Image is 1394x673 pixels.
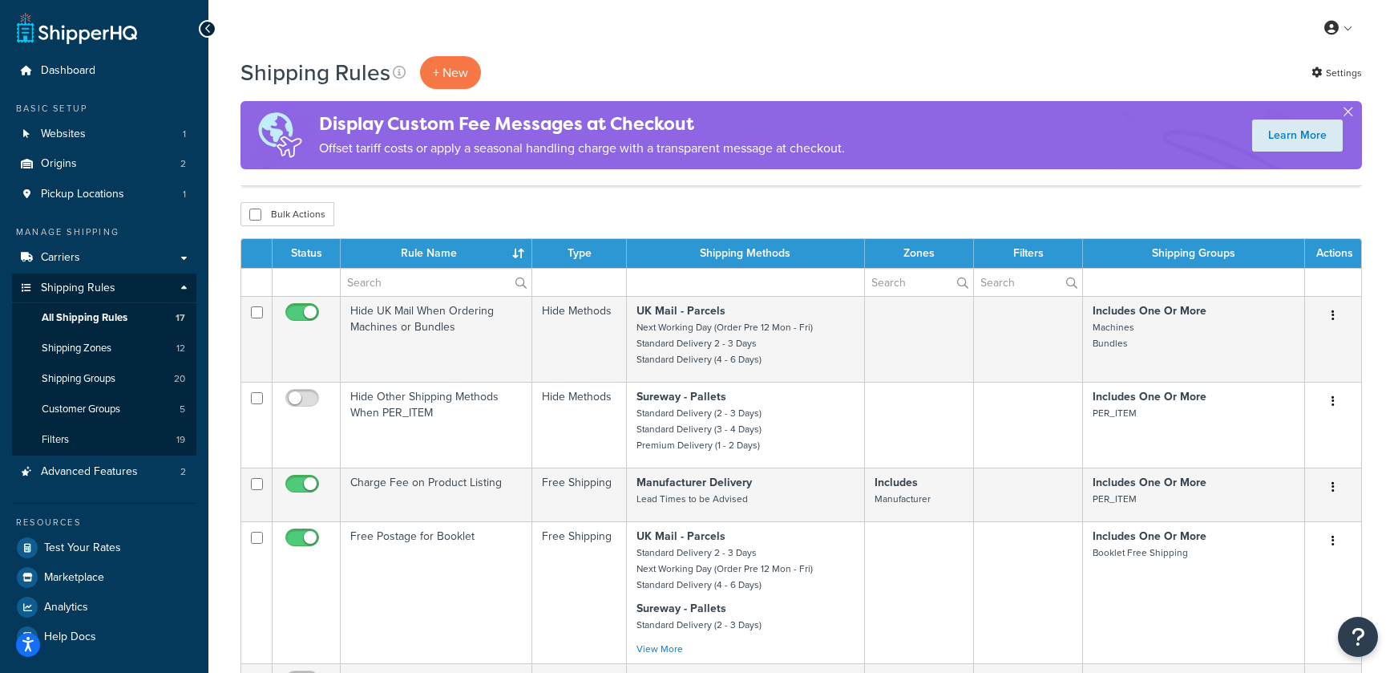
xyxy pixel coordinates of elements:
[240,57,390,88] h1: Shipping Rules
[1083,239,1305,268] th: Shipping Groups
[12,533,196,562] li: Test Your Rates
[42,342,111,355] span: Shipping Zones
[1093,320,1134,351] small: Machines Bundles
[636,528,725,545] strong: UK Mail - Parcels
[12,180,196,209] li: Pickup Locations
[875,492,931,506] small: Manufacturer
[636,474,752,491] strong: Manufacturer Delivery
[875,474,918,491] strong: Includes
[12,516,196,529] div: Resources
[12,120,196,149] li: Websites
[1093,528,1206,545] strong: Includes One Or More
[12,120,196,149] a: Websites 1
[41,157,77,171] span: Origins
[420,56,481,89] p: + New
[176,433,185,447] span: 19
[1093,474,1206,491] strong: Includes One Or More
[12,180,196,209] a: Pickup Locations 1
[636,618,762,632] small: Standard Delivery (2 - 3 Days)
[532,296,627,382] td: Hide Methods
[12,334,196,363] a: Shipping Zones 12
[1338,617,1378,657] button: Open Resource Center
[12,149,196,179] a: Origins 2
[180,157,186,171] span: 2
[12,274,196,303] a: Shipping Rules
[319,111,845,137] h4: Display Custom Fee Messages at Checkout
[12,303,196,333] a: All Shipping Rules 17
[627,239,865,268] th: Shipping Methods
[1093,302,1206,319] strong: Includes One Or More
[532,521,627,663] td: Free Shipping
[12,457,196,487] li: Advanced Features
[865,269,974,296] input: Search
[12,364,196,394] a: Shipping Groups 20
[12,243,196,273] a: Carriers
[636,406,762,452] small: Standard Delivery (2 - 3 Days) Standard Delivery (3 - 4 Days) Premium Delivery (1 - 2 Days)
[41,251,80,265] span: Carriers
[636,600,726,617] strong: Sureway - Pallets
[636,492,748,506] small: Lead Times to be Advised
[12,102,196,116] div: Basic Setup
[183,128,186,141] span: 1
[1311,62,1362,84] a: Settings
[42,372,115,386] span: Shipping Groups
[319,137,845,160] p: Offset tariff costs or apply a seasonal handling charge with a transparent message at checkout.
[341,521,532,663] td: Free Postage for Booklet
[12,56,196,86] a: Dashboard
[1093,492,1137,506] small: PER_ITEM
[974,269,1082,296] input: Search
[42,311,127,325] span: All Shipping Rules
[636,545,813,592] small: Standard Delivery 2 - 3 Days Next Working Day (Order Pre 12 Mon - Fri) Standard Delivery (4 - 6 D...
[1093,406,1137,420] small: PER_ITEM
[341,468,532,521] td: Charge Fee on Product Listing
[240,202,334,226] button: Bulk Actions
[41,64,95,78] span: Dashboard
[532,239,627,268] th: Type
[341,296,532,382] td: Hide UK Mail When Ordering Machines or Bundles
[12,425,196,455] li: Filters
[44,541,121,555] span: Test Your Rates
[12,225,196,239] div: Manage Shipping
[532,382,627,468] td: Hide Methods
[12,395,196,424] li: Customer Groups
[12,274,196,456] li: Shipping Rules
[974,239,1083,268] th: Filters
[42,433,69,447] span: Filters
[41,465,138,479] span: Advanced Features
[180,403,185,416] span: 5
[636,388,726,405] strong: Sureway - Pallets
[174,372,185,386] span: 20
[12,593,196,622] a: Analytics
[341,239,532,268] th: Rule Name : activate to sort column ascending
[1305,239,1361,268] th: Actions
[636,320,813,367] small: Next Working Day (Order Pre 12 Mon - Fri) Standard Delivery 2 - 3 Days Standard Delivery (4 - 6 D...
[12,425,196,455] a: Filters 19
[1093,545,1188,560] small: Booklet Free Shipping
[12,334,196,363] li: Shipping Zones
[341,269,531,296] input: Search
[636,642,683,656] a: View More
[532,468,627,521] td: Free Shipping
[17,12,137,44] a: ShipperHQ Home
[12,622,196,651] a: Help Docs
[44,571,104,585] span: Marketplace
[44,601,88,614] span: Analytics
[12,149,196,179] li: Origins
[42,403,120,416] span: Customer Groups
[12,395,196,424] a: Customer Groups 5
[180,465,186,479] span: 2
[44,630,96,644] span: Help Docs
[12,457,196,487] a: Advanced Features 2
[240,101,319,169] img: duties-banner-06bc72dcb5fe05cb3f9472aba00be2ae8eb53ab6f0d8bb03d382ba314ac3c341.png
[1252,120,1343,152] a: Learn More
[12,303,196,333] li: All Shipping Rules
[176,311,185,325] span: 17
[41,128,86,141] span: Websites
[12,364,196,394] li: Shipping Groups
[12,563,196,592] a: Marketplace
